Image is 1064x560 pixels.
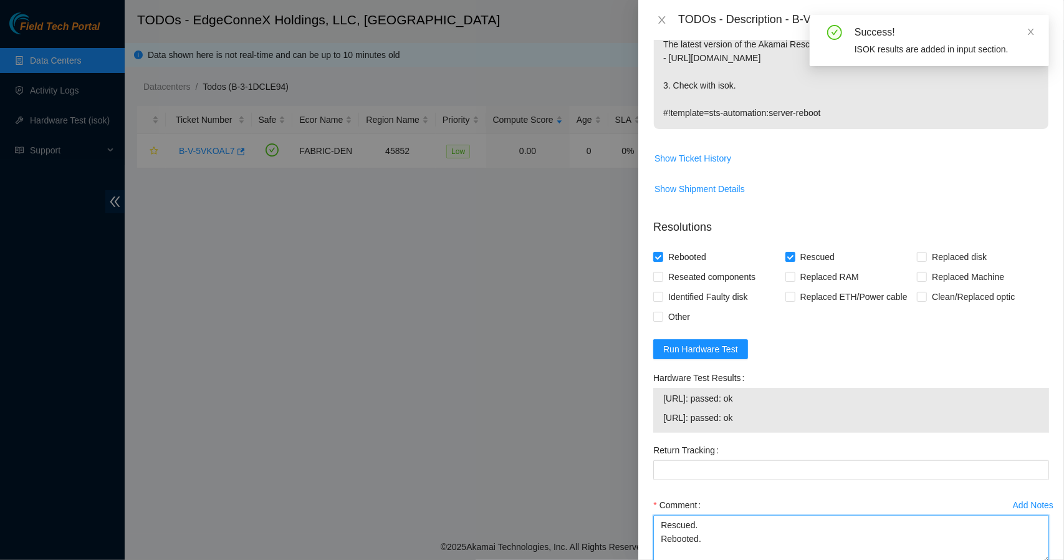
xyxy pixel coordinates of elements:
button: Show Shipment Details [654,179,745,199]
div: Add Notes [1013,501,1053,509]
button: Close [653,14,671,26]
span: Reseated components [663,267,760,287]
label: Comment [653,495,706,515]
div: TODOs - Description - B-V-5VKOAL7 [678,10,1049,30]
button: Run Hardware Test [653,339,748,359]
span: Clean/Replaced optic [927,287,1020,307]
span: check-circle [827,25,842,40]
input: Return Tracking [653,460,1049,480]
div: ISOK results are added in input section. [855,42,1034,56]
span: Replaced ETH/Power cable [795,287,913,307]
span: Show Shipment Details [654,182,745,196]
span: Rescued [795,247,840,267]
span: Show Ticket History [654,152,731,165]
span: Replaced disk [927,247,992,267]
span: close [657,15,667,25]
span: close [1027,27,1035,36]
span: Replaced Machine [927,267,1009,287]
button: Show Ticket History [654,148,732,168]
p: Resolutions [653,209,1049,236]
span: Identified Faulty disk [663,287,753,307]
span: Replaced RAM [795,267,864,287]
span: [URL]: passed: ok [663,392,1039,405]
label: Return Tracking [653,440,724,460]
label: Hardware Test Results [653,368,749,388]
button: Add Notes [1012,495,1054,515]
span: [URL]: passed: ok [663,411,1039,425]
span: Rebooted [663,247,711,267]
span: Other [663,307,695,327]
span: Run Hardware Test [663,342,738,356]
div: Success! [855,25,1034,40]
